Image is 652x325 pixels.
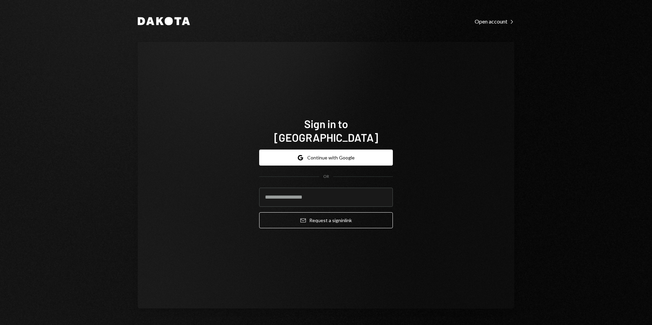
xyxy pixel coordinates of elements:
[259,212,393,228] button: Request a signinlink
[323,174,329,180] div: OR
[259,150,393,166] button: Continue with Google
[475,17,514,25] a: Open account
[259,117,393,144] h1: Sign in to [GEOGRAPHIC_DATA]
[475,18,514,25] div: Open account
